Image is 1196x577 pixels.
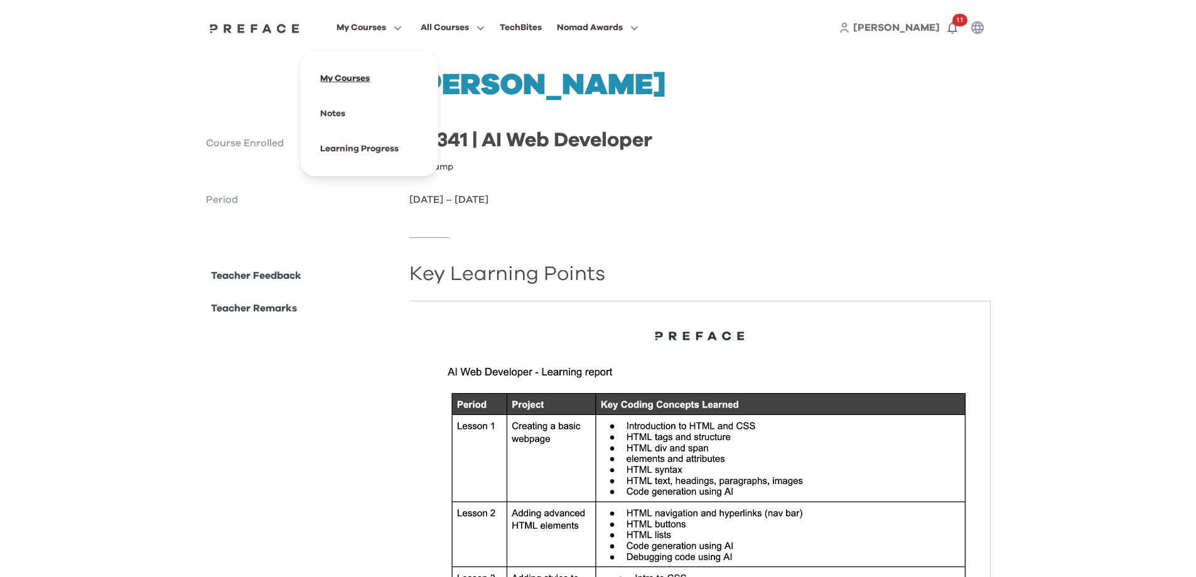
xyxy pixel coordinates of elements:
[409,192,991,207] p: [DATE] – [DATE]
[553,19,642,36] button: Nomad Awards
[320,74,370,83] a: My Courses
[409,70,991,100] h1: [PERSON_NAME]
[409,131,991,151] h2: DE341 | AI Web Developer
[417,19,488,36] button: All Courses
[500,20,542,35] div: TechBites
[206,136,400,151] p: Course Enrolled
[557,20,623,35] span: Nomad Awards
[952,14,967,26] span: 11
[853,20,940,35] a: [PERSON_NAME]
[207,23,303,33] img: Preface Logo
[421,20,469,35] span: All Courses
[853,23,940,33] span: [PERSON_NAME]
[940,15,965,40] button: 11
[409,268,991,281] h2: Key Learning Points
[337,20,386,35] span: My Courses
[211,268,301,283] p: Teacher Feedback
[333,19,406,36] button: My Courses
[211,301,297,316] p: Teacher Remarks
[206,192,400,207] p: Period
[320,109,345,118] a: Notes
[320,144,399,153] a: Learning Progress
